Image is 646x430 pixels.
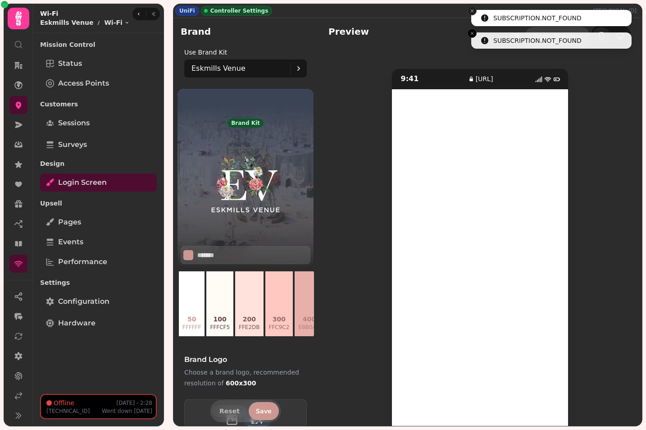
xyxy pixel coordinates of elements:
[219,408,240,414] span: Reset
[177,128,314,241] img: aHR0cHM6Ly9maWxlcy5zdGFtcGVkZS5haS82NTRlOTEwYS0zZGFjLTExZWQtYjA5My0wYTU4YTlmZWFjMDIvbWVkaWEvYzJhZ...
[58,237,83,247] span: Events
[40,253,157,271] a: Performance
[269,315,290,324] p: 300
[58,78,109,89] span: Access Points
[191,63,246,74] p: Eskmills Venue
[227,118,264,128] div: Brand kit
[40,274,157,291] p: Settings
[206,271,233,336] button: 100fffcf5
[210,315,230,324] p: 100
[210,7,268,14] span: Controller Settings
[40,136,157,154] a: Surveys
[40,74,157,92] a: Access Points
[298,315,320,324] p: 400
[269,324,290,331] p: ffc9c2
[476,74,493,83] p: [URL]
[212,405,247,417] button: Reset
[40,213,157,231] a: Pages
[179,271,205,336] button: 50ffffff
[256,408,272,414] span: Save
[58,256,107,267] span: Performance
[54,398,74,407] p: Offline
[58,217,81,228] span: Pages
[58,177,107,188] span: Login screen
[40,314,157,332] a: Hardware
[184,354,307,365] h3: Brand logo
[184,49,227,56] label: Use Brand Kit
[40,195,157,211] p: Upsell
[117,399,153,407] p: [DATE] - 2:28
[40,174,157,192] a: Login screen
[239,315,260,324] p: 200
[40,55,157,73] a: Status
[40,233,157,251] a: Events
[183,250,194,261] button: Select color
[298,324,320,331] p: e8b0aa
[181,246,310,264] div: Select color
[58,118,90,128] span: Sessions
[226,380,256,387] b: 600x300
[249,402,279,420] button: Save
[235,271,264,336] button: 200ffe2db
[40,114,157,132] a: Sessions
[58,139,87,150] span: Surveys
[40,96,157,112] p: Customers
[468,6,477,15] button: Close toast
[102,408,132,414] span: Went down
[134,408,152,414] span: [DATE]
[40,293,157,311] a: Configuration
[58,318,96,329] span: Hardware
[493,36,582,45] div: SUBSCRIPTION.NOT_FOUND
[40,394,157,419] button: Offline[DATE] - 2:28[TECHNICAL_ID]Went down[DATE]
[182,315,201,324] p: 50
[295,271,323,336] button: 400e8b0aa
[58,58,82,69] span: Status
[33,33,164,394] nav: Tabs
[182,324,201,331] p: ffffff
[175,6,199,16] div: UniFi
[181,25,211,38] h2: Brand
[265,271,293,336] button: 300ffc9c2
[328,25,369,47] h2: Preview
[184,367,307,389] p: Choose a brand logo, recommended resolution of
[493,14,582,23] div: SUBSCRIPTION.NOT_FOUND
[46,407,90,415] p: [TECHNICAL_ID]
[40,37,157,53] p: Mission Control
[401,73,447,84] p: 9:41
[239,324,260,331] p: ffe2db
[210,324,230,331] p: fffcf5
[468,29,477,38] button: Close toast
[58,296,109,307] span: Configuration
[40,156,157,172] p: Design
